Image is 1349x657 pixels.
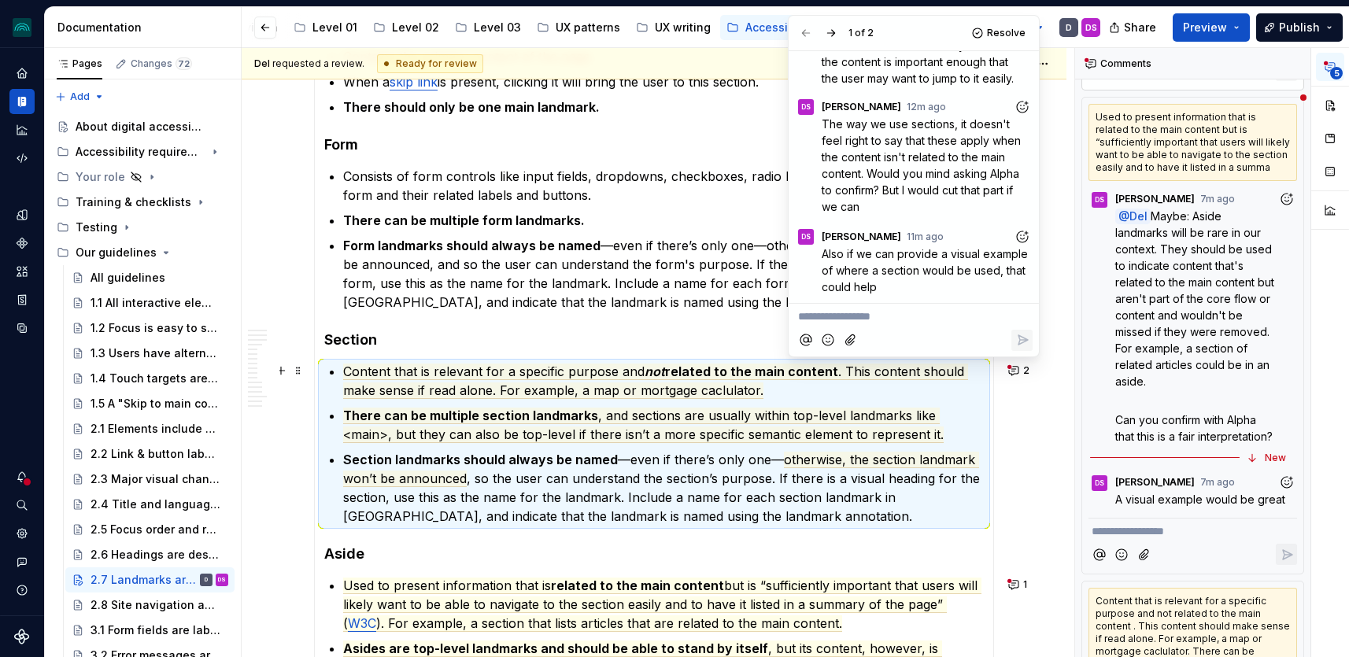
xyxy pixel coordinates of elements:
[343,578,981,632] span: but is “sufficiently important that users will likely want to be able to navigate to the section ...
[449,15,527,40] a: Level 03
[745,20,815,35] div: Accessibility
[9,61,35,86] a: Home
[343,212,585,228] strong: There can be multiple form landmarks.
[65,467,235,492] a: 2.3 Major visual changes on a page are indicated to screen reader users
[343,236,984,312] p: —even if there’s only one—otherwise, the form landmark won’t be announced, and so the user can un...
[9,521,35,546] div: Settings
[801,231,811,243] div: DS
[822,117,1024,213] span: The way we use sections, it doesn't feel right to say that these apply when the content isn't rel...
[822,247,1031,293] span: Also if we can provide a visual example of where a section would be used, that could help
[65,265,235,290] a: All guidelines
[91,496,220,512] div: 2.4 Title and language are declared for every page
[1095,477,1104,489] div: DS
[655,20,711,35] div: UX writing
[1088,518,1297,540] div: Composer editor
[795,304,1033,325] div: Composer editor
[665,364,838,380] span: related to the main content
[1003,574,1034,596] button: 1
[9,89,35,114] a: Documentation
[9,316,35,341] a: Data sources
[343,72,984,91] p: When a is present, clicking it will bring the user to this section.
[91,622,220,638] div: 3.1 Form fields are labelled and grouped in code
[390,74,438,90] a: skip link
[1101,13,1166,42] button: Share
[848,27,874,39] div: 1 of 2
[65,416,235,441] a: 2.1 Elements include accessibility info in their code
[14,629,30,644] svg: Supernova Logo
[1023,578,1027,591] span: 1
[1124,20,1156,35] span: Share
[76,144,205,160] div: Accessibility requirements
[343,578,551,594] span: Used to present information that is
[392,20,439,35] div: Level 02
[91,471,220,487] div: 2.3 Major visual changes on a page are indicated to screen reader users
[9,117,35,142] a: Analytics
[9,464,35,489] button: Notifications
[1276,472,1297,493] button: Add reaction
[218,572,226,588] div: DS
[1003,360,1037,382] button: 2
[50,215,235,240] div: Testing
[324,544,984,563] h4: Aside
[205,572,208,588] div: D
[1134,544,1155,565] button: Attach files
[65,618,235,643] a: 3.1 Form fields are labelled and grouped in code
[1085,21,1097,34] div: DS
[91,345,220,361] div: 1.3 Users have alternatives to complex gestures such as pinching, swiping and dragging
[91,421,220,437] div: 2.1 Elements include accessibility info in their code
[530,15,626,40] a: UX patterns
[348,615,376,632] a: W3C
[343,167,984,205] p: Consists of form controls like input fields, dropdowns, checkboxes, radio buttons, buttons, etc. ...
[1095,194,1104,206] div: DS
[967,22,1033,44] button: Resolve
[343,452,618,467] strong: Section landmarks should always be named
[91,270,165,286] div: All guidelines
[287,15,364,40] a: Level 01
[841,330,862,351] button: Attach files
[801,101,811,113] div: DS
[65,542,235,567] a: 2.6 Headings are descriptive and structure the logic of the page
[343,364,645,380] span: Content that is relevant for a specific purpose and
[1115,209,1151,224] span: @
[987,27,1026,39] span: Resolve
[1075,48,1310,79] div: Comments
[65,567,235,592] a: 2.7 Landmarks are correctly specifiedDDS
[9,259,35,284] a: Assets
[50,164,235,190] div: Your role
[1330,67,1343,79] span: 5
[1183,20,1227,35] span: Preview
[343,408,944,443] span: , and sections are usually within top-level landmarks like <main>, but they can also be top-level...
[1173,13,1250,42] button: Preview
[50,190,235,215] div: Training & checklists
[91,547,220,563] div: 2.6 Headings are descriptive and structure the logic of the page
[551,578,724,594] span: related to the main content
[376,615,842,632] span: ). For example, a section that lists articles that are related to the main content.
[343,408,598,424] span: There can be multiple section landmarks
[556,20,620,35] div: UX patterns
[50,86,109,108] button: Add
[65,290,235,316] a: 1.1 All interactive elements are usable with a keyboard or mobile screen reader
[91,371,220,386] div: 1.4 Touch targets are at least 24 x 24 pixels
[91,572,197,588] div: 2.7 Landmarks are correctly specified
[65,316,235,341] a: 1.2 Focus is easy to see and follow
[1011,96,1033,117] button: Add reaction
[9,493,35,518] button: Search ⌘K
[474,20,521,35] div: Level 03
[9,202,35,227] div: Design tokens
[91,295,220,311] div: 1.1 All interactive elements are usable with a keyboard or mobile screen reader
[76,220,117,235] div: Testing
[76,245,157,260] div: Our guidelines
[131,57,192,70] div: Changes
[343,238,601,253] strong: Form landmarks should always be named
[367,15,445,40] a: Level 02
[9,231,35,256] a: Components
[1115,476,1195,489] span: [PERSON_NAME]
[65,592,235,618] a: 2.8 Site navigation and UI are consistent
